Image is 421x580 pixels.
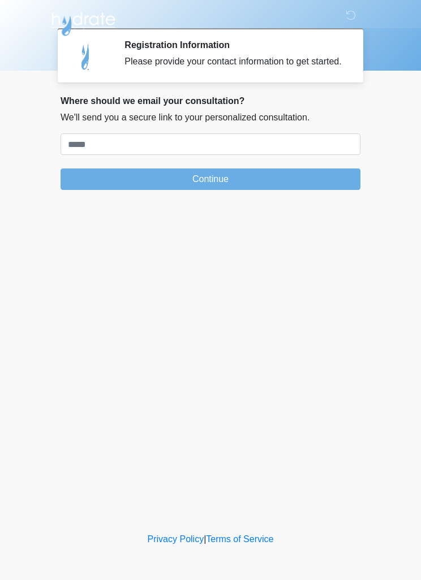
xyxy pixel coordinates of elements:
[204,534,206,544] a: |
[206,534,273,544] a: Terms of Service
[124,55,343,68] div: Please provide your contact information to get started.
[148,534,204,544] a: Privacy Policy
[61,111,360,124] p: We'll send you a secure link to your personalized consultation.
[69,40,103,73] img: Agent Avatar
[61,168,360,190] button: Continue
[61,96,360,106] h2: Where should we email your consultation?
[49,8,117,37] img: Hydrate IV Bar - Scottsdale Logo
